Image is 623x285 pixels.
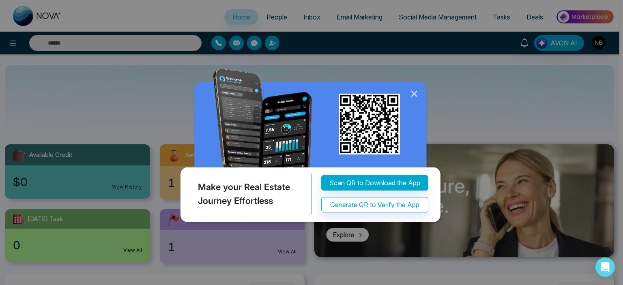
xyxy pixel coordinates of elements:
div: Make your Real Estate Journey Effortless [178,174,311,214]
button: Scan QR to Download the App [321,175,428,191]
div: Open Intercom Messenger [595,257,615,277]
img: QRModal [178,69,445,226]
button: Generate QR to Verify the App [321,197,428,212]
img: qr_for_download_app.png [339,94,400,154]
